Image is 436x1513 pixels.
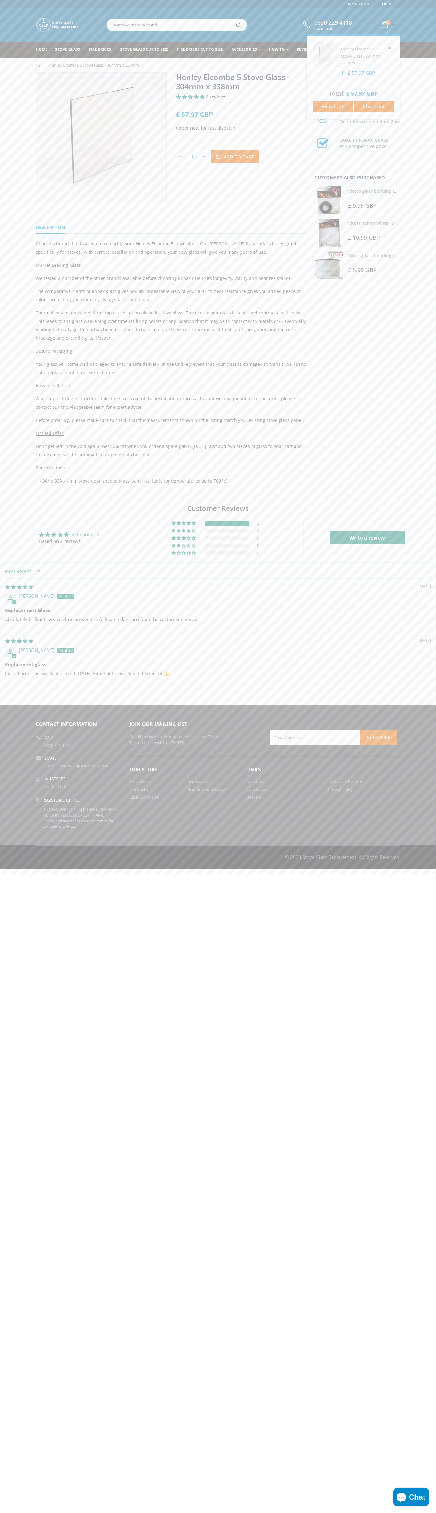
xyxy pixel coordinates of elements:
a: Glass cut to size [129,794,159,800]
span: [DATE] [419,638,431,643]
a: Brands that we stock [188,786,227,792]
span: Specifications [36,465,65,471]
b: Call [45,736,54,740]
a: 0330 229 4118 [45,742,70,748]
a: 5.00 out of 5 [71,531,99,538]
span: £ 5.99 GBP [348,266,377,274]
div: Customers also purchased... [314,175,400,180]
span: Stove Glass Cut To Size [120,47,168,52]
div: Based on 2 reviews [39,538,99,544]
a: View cart [313,101,353,112]
span: Links [246,766,261,773]
span: Limited Offer [36,430,64,436]
a: Henley Elcombe 5 Stove Glass - 304mm x 338mm [341,46,382,66]
img: Vitcas white rope, glue and gloves kit 10mm [314,218,343,247]
a: Home [36,42,52,58]
a: Delivery [246,794,261,800]
a: 0330 229 4118 (local rate) [301,19,352,31]
a: How To [269,42,293,58]
inbox-online-store-chat: Shopify online store chat [391,1488,431,1508]
b: Registered Office [42,797,79,803]
a: Write a review [330,531,405,544]
span: £ 5.99 GBP [348,202,377,209]
p: Order now for fast dispatch [176,124,307,131]
p: Placed order last week, it arrived [DATE]. Fitted at the weekend. Perfect fit 👍..... [5,670,431,677]
img: Henley Elcombe 5 Stove Glass - 304mm x 338mm [313,42,338,67]
a: Accessories [188,779,209,784]
span: Join our mailing list [129,721,187,728]
img: squarestoveglass_c7344ff5-7913-4284-869f-2a7a49e03f24_800x_crop_center.webp [36,73,166,203]
a: Stove Glass [129,779,151,784]
h2: Customer Reviews [5,503,431,513]
span: Stove Glass [55,47,80,52]
a: Stove Glass Cut To Size [120,42,173,58]
div: Average rating is 5.00 stars [39,531,99,538]
span: 1 × [341,70,375,76]
img: Stove Glass Replacement [36,17,79,33]
span: Add to Cart [224,154,255,160]
span: Secure Packaging [36,348,73,354]
b: WhatsApp [45,777,66,781]
a: Home [36,63,41,67]
span: The comparative clarity of Robax glass gives you an unbeatable view of your fire. Its heat resist... [36,288,301,303]
a: Fire Bricks [129,786,148,792]
a: Description [36,221,65,234]
span: View cart [322,103,344,110]
span: 0 [386,20,391,25]
span: Home [36,47,47,52]
span: 5 star review [5,584,33,590]
p: 1 - 304 x 338 x 4mm stove door shaped glass panel (suitable for temperatures up to 760*c) [36,477,307,485]
span: 5 star review [5,638,33,644]
a: Privacy Policy [328,786,353,792]
span: Don't get left in the cold again. Get 10% off when you order a spare panel [DATE]. Just add two p... [36,443,302,458]
span: Fire Bricks Cut To Size [177,47,223,52]
b: Replacment glass [5,661,431,668]
button: Subscribe [360,730,397,745]
a: About us [246,779,263,784]
span: £ 10.99 GBP [348,234,380,241]
span: Henley Elcombe 5 Stove Glass - 304mm x 338mm [49,62,139,68]
span: [DATE] [419,584,431,589]
a: Start a Chat [45,784,66,789]
a: Stove Glass [55,42,85,58]
span: Our simple fitting instructions take the stress out of the installation process. If you have any ... [36,396,295,410]
span: 5.00 stars [176,93,206,100]
span: £ 57.97 GBP [348,70,375,76]
span: £ 57.97 GBP [346,90,378,97]
input: Email Address [270,730,397,745]
a: Fire Bricks [89,42,116,58]
p: Get all the latest information on Sales and Offers. Sign up for newsletter [DATE]. [129,734,260,746]
a: Henley Elcombe 5 Stove Glass - 304mm x 338mm [176,72,290,92]
span: Your glass will come well packaged to ensure safe delivery. In the unlikely event that your glass... [36,361,307,375]
a: [EMAIL_ADDRESS][DOMAIN_NAME] [45,763,110,769]
span: Market Leading Glass [36,262,81,268]
a: Reviews [297,42,318,58]
span: How To [269,47,285,52]
div: 2 [257,521,265,526]
a: Remove item [387,44,394,51]
img: Vitcas stove glass bedding in tape [314,186,343,215]
h3: QUALITY ROBAX GLASS At a competitive price [339,136,400,149]
div: 100% (2) reviews with 5 star rating [172,521,197,526]
a: 0 [379,19,396,31]
a: Fire Bricks Cut To Size [177,42,228,58]
a: Ts&Cs and Returns [328,779,363,784]
span: Our Store [129,766,158,773]
span: Total: [329,90,345,97]
img: Vitcas stove glass bedding in tape [314,251,343,280]
span: Before ordering, please make sure to check that the measurements shown on the listing match your ... [36,417,304,423]
em: Correspondence only. Please contact us for our returns address. [42,818,113,829]
span: £ 57.97 GBP [176,110,213,119]
input: Search your stove brand... [107,19,316,31]
span: Contact Information [36,721,97,728]
b: Replacement Glass [5,607,431,614]
button: Add to Cart [211,150,260,163]
span: Easy Installation [36,383,70,389]
p: Absolutely brilliant service glass arrived the following day can’t fault the customer service. [5,616,431,623]
span: Checkout [363,103,385,110]
address: © 2023 Stove Glass Replacement. All Rights Reserved. [285,851,400,863]
span: 0330 229 4118 [314,19,352,26]
a: Accessories [232,42,265,58]
a: Contact us [246,786,266,792]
